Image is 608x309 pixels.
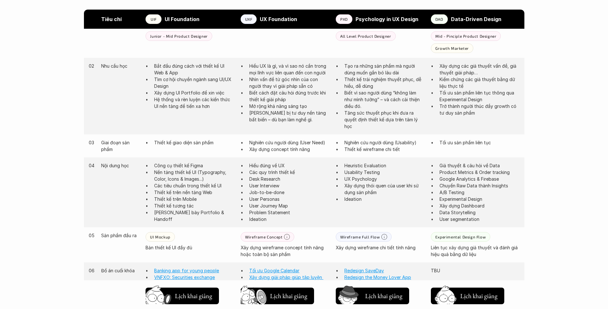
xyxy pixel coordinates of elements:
[249,275,323,287] a: Xây dựng giải pháp giúp tập luyện thể thao hiệu quả hơn
[89,139,95,146] p: 03
[89,267,95,274] p: 06
[344,169,424,176] p: Usability Testing
[336,288,409,304] button: Lịch khai giảng
[241,288,314,304] button: Lịch khai giảng
[89,232,95,239] p: 05
[439,76,520,89] p: Kiểm chứng các giả thuyết bằng dữ liệu thực tế
[356,16,418,22] strong: Psychology in UX Design
[439,89,520,103] p: Tối ưu sản phẩm liên tục thông qua Experimental Design
[344,146,424,153] p: Thiết kế wireframe chi tiết
[439,182,520,189] p: Chuyển Raw Data thành Insights
[364,291,403,300] h5: Lịch khai giảng
[249,162,329,169] p: Hiểu đúng về UX
[344,182,424,196] p: Xây dựng thói quen của user khi sử dụng sản phẩm
[451,16,501,22] strong: Data-Driven Design
[150,235,170,239] p: UI Mockup
[101,267,139,274] p: Đồ án cuối khóa
[154,96,234,109] p: Hệ thống và rèn luyện các kiến thức UI nền tảng để tiến xa hơn
[154,202,234,209] p: Thiết kế tương tác
[439,169,520,176] p: Product Metrics & Order tracking
[340,235,380,239] p: Wireframe Full Flow
[249,268,299,273] a: Tối ưu Google Calendar
[431,244,520,258] p: Liên tục xây dựng giả thuyết và đánh giá hiệu quả bằng dữ liệu
[435,235,486,239] p: Experimental Design Flow
[249,216,329,222] p: Ideation
[89,63,95,69] p: 02
[150,34,207,38] p: Junior - Mid Product Designer
[260,16,297,22] strong: UX Foundation
[439,196,520,202] p: Experimental Design
[439,189,520,196] p: A/B Testing
[249,189,329,196] p: Job-to-be-done
[241,285,314,304] a: Lịch khai giảng
[460,291,498,300] h5: Lịch khai giảng
[154,169,234,182] p: Nền tảng thiết kế UI (Typography, Color, Icons & Images...)
[101,63,139,69] p: Nhu cầu học
[344,139,424,146] p: Nghiên cứu người dùng (Usability)
[154,139,234,146] p: Thiết kế giao diện sản phẩm
[344,268,384,273] a: Redesign SaveDay
[146,285,219,304] a: Lịch khai giảng
[431,267,520,274] p: TBU
[249,209,329,216] p: Problem Statement
[101,16,122,22] strong: Tiêu chí
[89,162,95,169] p: 04
[344,162,424,169] p: Heuristic Evaluation
[435,34,497,38] p: Mid - Pinciple Product Designer
[154,63,234,76] p: Bắt đầu đúng cách với thiết kế UI Web & App
[154,209,234,222] p: [PERSON_NAME] bày Portfolio & Handoff
[249,146,329,153] p: Xây dựng concept tính năng
[249,109,329,123] p: [PERSON_NAME] bị tư duy nền tảng bất biến – dù bạn làm nghề gì.
[249,196,329,202] p: User Personas
[249,202,329,209] p: User Journey Map
[336,244,424,251] p: Xây dựng wireframe chi tiết tính năng
[245,17,252,21] p: UXF
[245,235,282,239] p: Wireframe Concept
[344,176,424,182] p: UX Psychology
[439,209,520,216] p: Data Storytelling
[174,291,213,300] h5: Lịch khai giảng
[249,103,329,109] p: Mở rộng khả năng sáng tạo
[154,76,234,89] p: Tìm cơ hội chuyển ngành sang UI/UX Design
[344,76,424,89] p: Thiết kế trải nghiệm thuyết phục, dễ hiểu, dễ dùng
[249,139,329,146] p: Nghiên cứu người dùng (User Need)
[269,291,308,300] h5: Lịch khai giảng
[154,189,234,196] p: Thiết kế trên nền tảng Web
[249,63,329,76] p: Hiểu UX là gì, và vì sao nó cần trong mọi lĩnh vực liên quan đến con người
[249,89,329,103] p: Biết cách đặt câu hỏi đúng trước khi thiết kế giải pháp
[249,76,329,89] p: Nhìn vấn đề từ góc nhìn của con người thay vì giải pháp sẵn có
[340,34,391,38] p: All Level Product Designer
[249,182,329,189] p: User Interview
[154,162,234,169] p: Công cụ thiết kế Figma
[101,232,139,239] p: Sản phẩm đầu ra
[439,139,520,146] p: Tối ưu sản phẩm liên tục
[344,275,411,280] a: Redesign the Money Lover App
[439,176,520,182] p: Google Analytics & Firebase
[154,89,234,96] p: Xây dựng UI Portfolio để xin việc
[439,216,520,222] p: User segmentation
[154,268,219,273] a: Banking app for young people
[146,288,219,304] button: Lịch khai giảng
[439,162,520,169] p: Giả thuyết & câu hỏi về Data
[431,288,504,304] button: Lịch khai giảng
[344,109,424,130] p: Tăng sức thuyết phục khi đưa ra quyết định thiết kế dựa trên tâm lý học
[249,176,329,182] p: Desk Research
[431,285,504,304] a: Lịch khai giảng
[165,16,199,22] strong: UI Foundation
[439,63,520,76] p: Xây dựng các giả thuyết vấn đề, giả thuyết giải pháp…
[101,162,139,169] p: Nội dung học
[439,103,520,116] p: Trở thành người thúc đẩy growth có tư duy sản phẩm
[340,17,348,21] p: PXD
[344,89,424,109] p: Biết vì sao người dùng “không làm như mình tưởng” – và cách cải thiện điều đó.
[101,139,139,153] p: Giai đoạn sản phẩm
[249,169,329,176] p: Các quy trình thiết kế
[241,244,329,258] p: Xây dựng wireframe concept tính năng hoặc toàn bộ sản phẩm
[154,275,215,280] a: VNFXO: Securities exchange
[344,63,424,76] p: Tạo ra những sản phẩm mà người dùng muốn gắn bó lâu dài
[151,17,157,21] p: UIF
[146,244,234,251] p: Bản thiết kế UI đầy đủ
[154,182,234,189] p: Các tiêu chuẩn trong thiết kế UI
[336,285,409,304] a: Lịch khai giảng
[435,46,469,50] p: Growth Marketer
[439,202,520,209] p: Xây dựng Dashboard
